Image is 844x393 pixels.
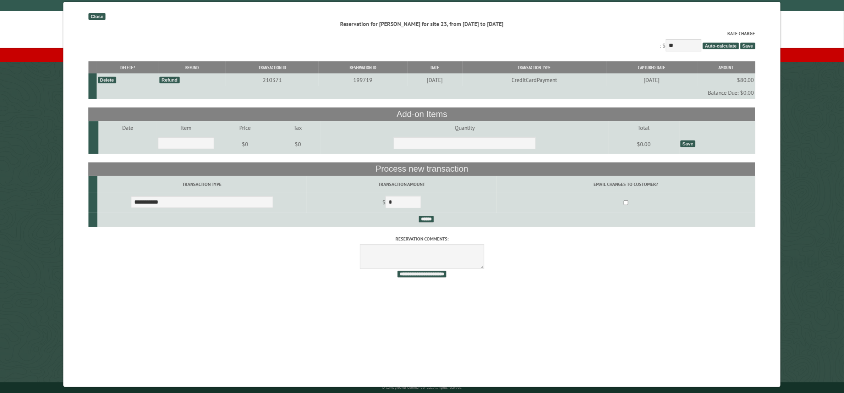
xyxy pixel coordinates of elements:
div: Delete [98,77,116,83]
div: : $ [89,30,756,53]
small: © Campground Commander LLC. All rights reserved. [382,385,462,390]
td: Balance Due: $0.00 [97,86,756,99]
td: $ [307,193,497,213]
th: Reservation ID [319,61,407,74]
td: Date [99,121,157,134]
div: Reservation for [PERSON_NAME] for site 23, from [DATE] to [DATE] [89,20,756,28]
td: 210371 [226,73,319,86]
td: 199719 [319,73,407,86]
td: $80.00 [697,73,755,86]
td: Quantity [321,121,608,134]
label: Transaction Amount [308,181,495,188]
th: Transaction ID [226,61,319,74]
label: Transaction Type [99,181,306,188]
div: Save [680,140,695,147]
td: [DATE] [407,73,462,86]
th: Date [407,61,462,74]
td: $0.00 [609,134,679,154]
td: Total [609,121,679,134]
td: Price [215,121,275,134]
th: Add-on Items [89,107,756,121]
th: Refund [158,61,226,74]
span: Auto-calculate [703,43,739,49]
label: Email changes to customer? [498,181,755,188]
div: Refund [159,77,180,83]
td: $0 [275,134,321,154]
td: CreditCardPayment [462,73,607,86]
th: Captured Date [607,61,697,74]
td: Tax [275,121,321,134]
th: Transaction Type [462,61,607,74]
div: Close [89,13,105,20]
td: $0 [215,134,275,154]
th: Delete? [97,61,158,74]
td: Item [157,121,215,134]
td: [DATE] [607,73,697,86]
label: Reservation comments: [89,236,756,242]
span: Save [740,43,755,49]
th: Amount [697,61,755,74]
th: Process new transaction [89,162,756,176]
label: Rate Charge [89,30,756,37]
